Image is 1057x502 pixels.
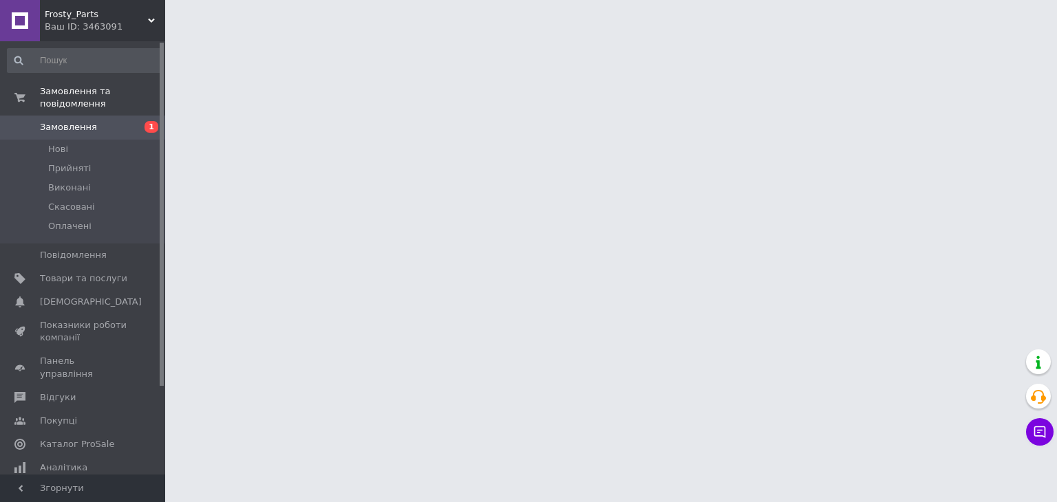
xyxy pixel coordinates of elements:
span: Виконані [48,182,91,194]
span: Замовлення [40,121,97,133]
span: Frosty_Parts [45,8,148,21]
span: Скасовані [48,201,95,213]
input: Пошук [7,48,162,73]
span: Нові [48,143,68,155]
span: Покупці [40,415,77,427]
span: [DEMOGRAPHIC_DATA] [40,296,142,308]
span: Товари та послуги [40,272,127,285]
span: Показники роботи компанії [40,319,127,344]
span: Замовлення та повідомлення [40,85,165,110]
span: Аналітика [40,461,87,474]
span: Повідомлення [40,249,107,261]
span: Панель управління [40,355,127,380]
span: Оплачені [48,220,92,232]
span: Прийняті [48,162,91,175]
span: 1 [145,121,158,133]
span: Каталог ProSale [40,438,114,450]
button: Чат з покупцем [1026,418,1054,446]
span: Відгуки [40,391,76,404]
div: Ваш ID: 3463091 [45,21,165,33]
